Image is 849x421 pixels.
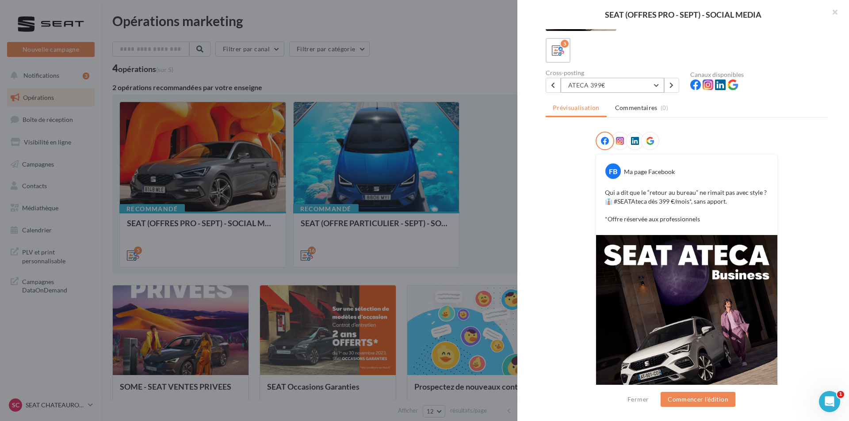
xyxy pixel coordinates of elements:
[690,72,828,78] div: Canaux disponibles
[546,70,683,76] div: Cross-posting
[624,394,652,405] button: Fermer
[561,78,664,93] button: ATECA 399€
[624,167,675,176] div: Ma page Facebook
[661,104,668,111] span: (0)
[561,40,569,48] div: 5
[615,103,658,112] span: Commentaires
[661,392,735,407] button: Commencer l'édition
[532,11,835,19] div: SEAT (OFFRES PRO - SEPT) - SOCIAL MEDIA
[819,391,840,412] iframe: Intercom live chat
[837,391,844,398] span: 1
[605,163,621,179] div: FB
[605,188,769,224] p: Qui a dit que le “retour au bureau” ne rimait pas avec style ? 👔 #SEATAteca dès 399 €/mois*, sans...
